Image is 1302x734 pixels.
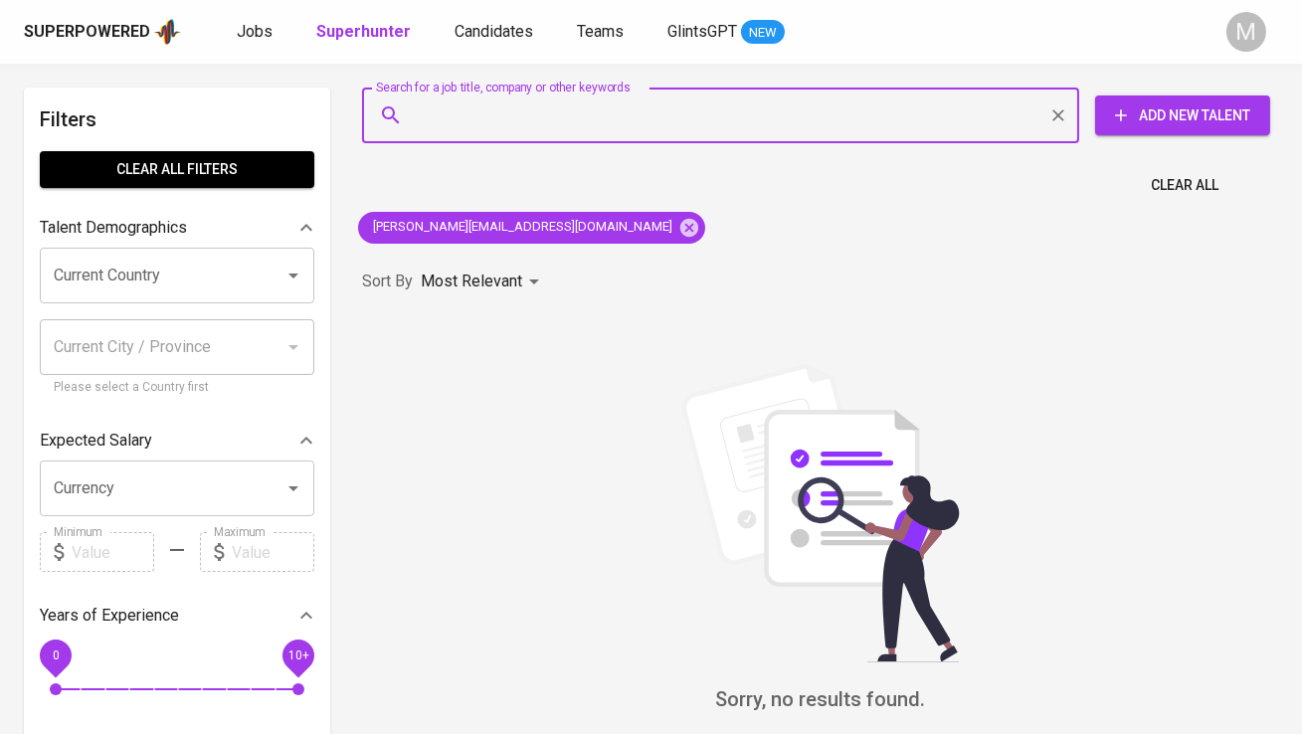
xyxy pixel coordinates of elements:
[667,20,785,45] a: GlintsGPT NEW
[54,378,300,398] p: Please select a Country first
[24,21,150,44] div: Superpowered
[577,20,628,45] a: Teams
[358,212,705,244] div: [PERSON_NAME][EMAIL_ADDRESS][DOMAIN_NAME]
[72,532,154,572] input: Value
[40,596,314,636] div: Years of Experience
[287,648,308,662] span: 10+
[232,532,314,572] input: Value
[316,22,411,41] b: Superhunter
[421,270,522,293] p: Most Relevant
[154,17,181,47] img: app logo
[279,474,307,502] button: Open
[358,218,684,237] span: [PERSON_NAME][EMAIL_ADDRESS][DOMAIN_NAME]
[362,683,1278,715] h6: Sorry, no results found.
[455,20,537,45] a: Candidates
[24,17,181,47] a: Superpoweredapp logo
[1151,173,1218,198] span: Clear All
[1111,103,1254,128] span: Add New Talent
[40,421,314,460] div: Expected Salary
[40,429,152,453] p: Expected Salary
[1095,95,1270,135] button: Add New Talent
[40,208,314,248] div: Talent Demographics
[577,22,624,41] span: Teams
[40,604,179,628] p: Years of Experience
[40,103,314,135] h6: Filters
[52,648,59,662] span: 0
[667,22,737,41] span: GlintsGPT
[1143,167,1226,204] button: Clear All
[421,264,546,300] div: Most Relevant
[455,22,533,41] span: Candidates
[741,23,785,43] span: NEW
[1044,101,1072,129] button: Clear
[316,20,415,45] a: Superhunter
[279,262,307,289] button: Open
[671,364,970,662] img: file_searching.svg
[237,20,277,45] a: Jobs
[40,151,314,188] button: Clear All filters
[56,157,298,182] span: Clear All filters
[237,22,273,41] span: Jobs
[1226,12,1266,52] div: M
[362,270,413,293] p: Sort By
[40,216,187,240] p: Talent Demographics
